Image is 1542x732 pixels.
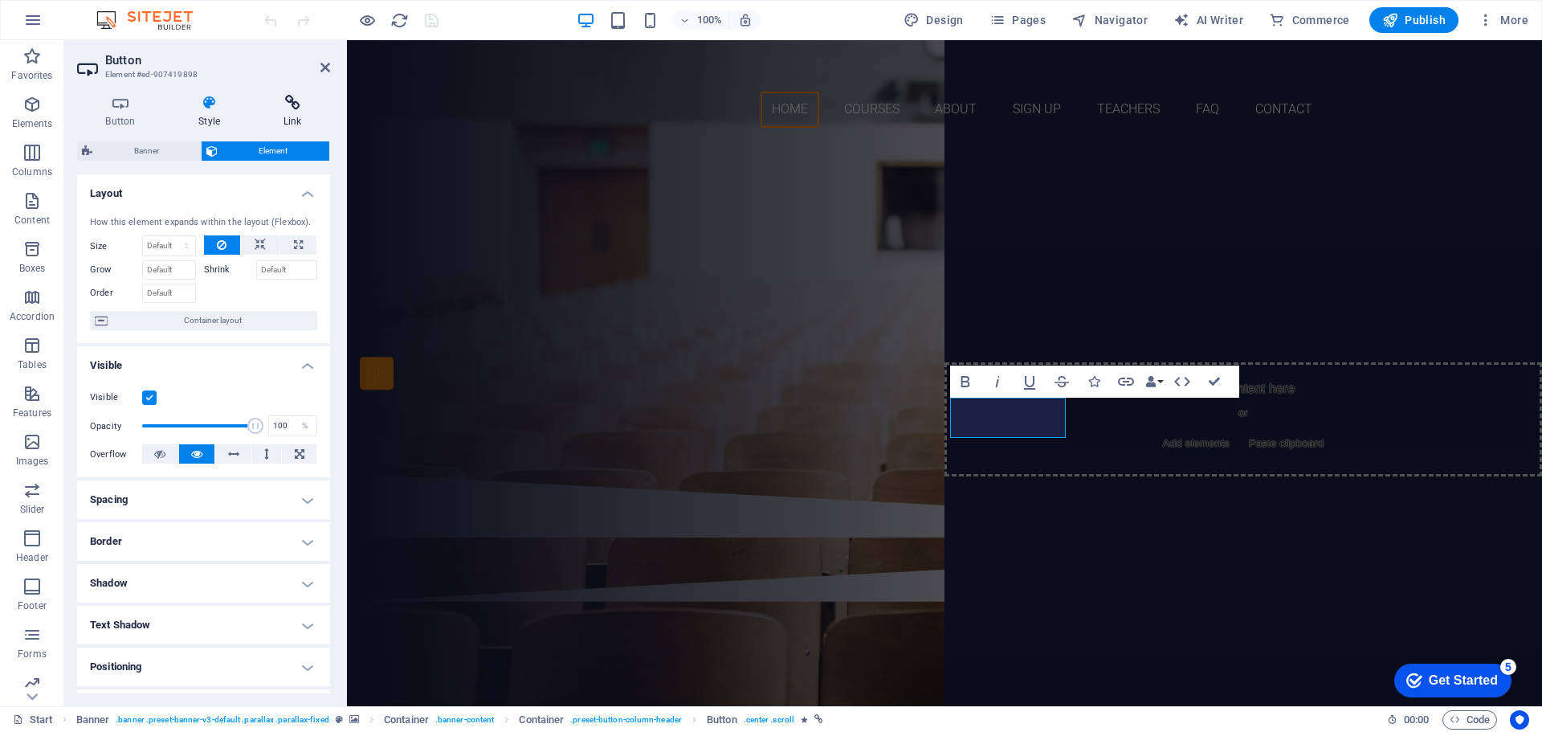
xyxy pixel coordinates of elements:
button: Strikethrough [1046,366,1077,398]
span: Element [222,141,325,161]
span: Click to select. Double-click to edit [519,710,564,730]
span: . banner .preset-banner-v3-default .parallax .parallax-fixed [116,710,328,730]
nav: breadcrumb [76,710,824,730]
label: Grow [90,260,142,280]
span: Navigator [1071,12,1148,28]
div: How this element expands within the layout (Flexbox). [90,216,317,230]
p: Features [13,407,51,419]
button: HTML [1167,366,1197,398]
button: Container layout [90,311,317,330]
label: Shrink [204,260,256,280]
span: Code [1450,710,1490,730]
button: Data Bindings [1143,366,1165,398]
button: Publish [1369,7,1458,33]
span: . banner-content [435,710,494,730]
input: Default [256,260,318,280]
img: Editor Logo [92,10,213,30]
a: Click to cancel selection. Double-click to open Pages [13,710,53,730]
p: Tables [18,358,47,371]
h4: Link [255,95,330,129]
span: Click to select. Double-click to edit [384,710,429,730]
span: Container layout [112,311,312,330]
h4: Shadow [77,564,330,603]
span: . preset-button-column-header [570,710,682,730]
h4: Positioning [77,648,330,686]
h4: Layout [77,174,330,203]
button: Link [1111,366,1141,398]
h3: Element #ed-907419898 [105,67,298,82]
p: Columns [12,166,52,178]
h2: Button [105,53,330,67]
label: Order [90,284,142,303]
span: Publish [1382,12,1446,28]
label: Opacity [90,422,142,431]
label: Size [90,242,142,251]
button: Banner [77,141,201,161]
p: Slider [20,503,45,516]
h4: Visible [77,346,330,375]
i: On resize automatically adjust zoom level to fit chosen device. [738,13,753,27]
button: AI Writer [1167,7,1250,33]
span: Click to select. Double-click to edit [76,710,110,730]
button: Click here to leave preview mode and continue editing [357,10,377,30]
h4: Transform [77,689,330,728]
span: : [1415,714,1418,726]
button: Pages [983,7,1052,33]
button: More [1471,7,1535,33]
span: Commerce [1269,12,1350,28]
button: Commerce [1263,7,1356,33]
button: reload [390,10,409,30]
p: Boxes [19,262,46,275]
h6: 100% [696,10,722,30]
span: . center .scroll [744,710,794,730]
p: Favorites [11,69,52,82]
div: Get Started [47,18,116,32]
input: Default [142,260,196,280]
button: Code [1442,710,1497,730]
button: Navigator [1065,7,1154,33]
span: Pages [989,12,1046,28]
label: Overflow [90,445,142,464]
h4: Text Shadow [77,606,330,644]
button: Confirm (Ctrl+⏎) [1199,366,1230,398]
span: 00 00 [1404,710,1429,730]
button: Usercentrics [1510,710,1529,730]
label: Visible [90,388,142,407]
h4: Style [170,95,255,129]
span: Click to select. Double-click to edit [707,710,737,730]
div: Design (Ctrl+Alt+Y) [897,7,970,33]
p: Forms [18,648,47,660]
p: Content [14,214,50,227]
button: Italic (Ctrl+I) [982,366,1013,398]
h4: Spacing [77,481,330,519]
input: Default [142,284,196,303]
div: 5 [119,3,135,19]
p: Accordion [10,310,55,323]
div: % [294,416,316,436]
span: AI Writer [1173,12,1243,28]
span: Banner [97,141,196,161]
i: Element contains an animation [801,715,808,724]
p: Elements [12,117,53,130]
p: Images [16,455,49,468]
span: Design [904,12,964,28]
span: More [1478,12,1528,28]
button: Bold (Ctrl+B) [950,366,981,398]
p: Footer [18,599,47,612]
i: Reload page [390,11,409,30]
h6: Session time [1387,710,1430,730]
button: Underline (Ctrl+U) [1014,366,1045,398]
i: This element contains a background [349,715,359,724]
p: Header [16,551,48,564]
i: This element is a customizable preset [336,715,343,724]
h4: Border [77,522,330,561]
h4: Button [77,95,170,129]
button: Icons [1079,366,1109,398]
button: Design [897,7,970,33]
div: Get Started 5 items remaining, 0% complete [13,8,130,42]
i: This element is linked [814,715,823,724]
button: Element [202,141,330,161]
button: 100% [672,10,729,30]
